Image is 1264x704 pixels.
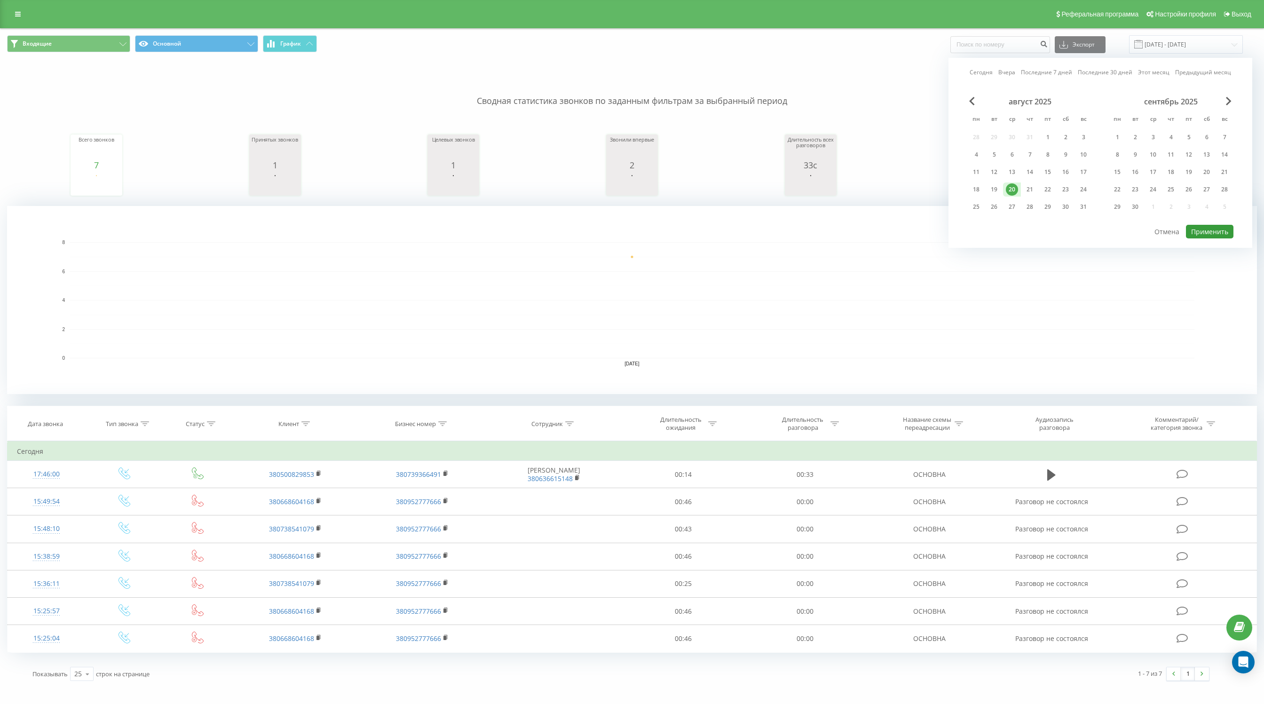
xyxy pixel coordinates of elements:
[1216,130,1233,144] div: вс 7 сент. 2025 г.
[970,183,982,196] div: 18
[1059,183,1072,196] div: 23
[622,543,744,570] td: 00:46
[1074,130,1092,144] div: вс 3 авг. 2025 г.
[1146,113,1160,127] abbr: среда
[396,552,441,561] a: 380952777666
[1126,182,1144,197] div: вт 23 сент. 2025 г.
[62,269,65,274] text: 6
[1200,113,1214,127] abbr: суббота
[269,552,314,561] a: 380668604168
[866,543,993,570] td: ОСНОВНА
[252,160,299,170] div: 1
[1015,607,1088,616] span: Разговор не состоялся
[1055,36,1106,53] button: Экспорт
[7,206,1257,394] svg: A chart.
[1183,183,1195,196] div: 26
[622,598,744,625] td: 00:46
[73,160,120,170] div: 7
[430,170,477,198] svg: A chart.
[866,625,993,652] td: ОСНОВНА
[1129,166,1141,178] div: 16
[1108,97,1233,106] div: сентябрь 2025
[998,68,1015,77] a: Вчера
[1162,130,1180,144] div: чт 4 сент. 2025 г.
[1003,182,1021,197] div: ср 20 авг. 2025 г.
[1039,148,1057,162] div: пт 8 авг. 2025 г.
[970,68,993,77] a: Сегодня
[106,420,138,428] div: Тип звонка
[622,488,744,515] td: 00:46
[1111,149,1123,161] div: 8
[1024,201,1036,213] div: 28
[985,182,1003,197] div: вт 19 авг. 2025 г.
[1039,182,1057,197] div: пт 22 авг. 2025 г.
[1023,113,1037,127] abbr: четверг
[1005,113,1019,127] abbr: среда
[1074,182,1092,197] div: вс 24 авг. 2025 г.
[1074,148,1092,162] div: вс 10 авг. 2025 г.
[269,524,314,533] a: 380738541079
[430,137,477,160] div: Целевых звонков
[17,629,76,648] div: 15:25:04
[1057,182,1074,197] div: сб 23 авг. 2025 г.
[1021,200,1039,214] div: чт 28 авг. 2025 г.
[1144,165,1162,179] div: ср 17 сент. 2025 г.
[1183,149,1195,161] div: 12
[73,170,120,198] svg: A chart.
[1201,166,1213,178] div: 20
[1201,183,1213,196] div: 27
[28,420,63,428] div: Дата звонка
[531,420,563,428] div: Сотрудник
[1041,113,1055,127] abbr: пятница
[622,570,744,597] td: 00:25
[135,35,258,52] button: Основной
[1218,183,1231,196] div: 28
[1003,148,1021,162] div: ср 6 авг. 2025 г.
[608,160,656,170] div: 2
[17,575,76,593] div: 15:36:11
[1006,183,1018,196] div: 20
[269,497,314,506] a: 380668604168
[396,634,441,643] a: 380952777666
[988,149,1000,161] div: 5
[1024,166,1036,178] div: 14
[1129,131,1141,143] div: 2
[1057,148,1074,162] div: сб 9 авг. 2025 г.
[744,515,866,543] td: 00:00
[1021,182,1039,197] div: чт 21 авг. 2025 г.
[32,670,68,678] span: Показывать
[1201,131,1213,143] div: 6
[1039,130,1057,144] div: пт 1 авг. 2025 г.
[1111,166,1123,178] div: 15
[967,165,985,179] div: пн 11 авг. 2025 г.
[1006,166,1018,178] div: 13
[8,442,1257,461] td: Сегодня
[1006,201,1018,213] div: 27
[988,183,1000,196] div: 19
[1042,166,1054,178] div: 15
[1042,131,1054,143] div: 1
[1126,200,1144,214] div: вт 30 сент. 2025 г.
[1186,225,1233,238] button: Применить
[744,570,866,597] td: 00:00
[74,669,82,679] div: 25
[1129,201,1141,213] div: 30
[1042,149,1054,161] div: 8
[1077,131,1090,143] div: 3
[396,607,441,616] a: 380952777666
[970,201,982,213] div: 25
[73,137,120,160] div: Всего звонков
[967,200,985,214] div: пн 25 авг. 2025 г.
[1144,182,1162,197] div: ср 24 сент. 2025 г.
[1129,149,1141,161] div: 9
[1232,10,1251,18] span: Выход
[1110,113,1124,127] abbr: понедельник
[1077,166,1090,178] div: 17
[1165,183,1177,196] div: 25
[430,160,477,170] div: 1
[967,182,985,197] div: пн 18 авг. 2025 г.
[7,76,1257,107] p: Сводная статистика звонков по заданным фильтрам за выбранный период
[1155,10,1216,18] span: Настройки профиля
